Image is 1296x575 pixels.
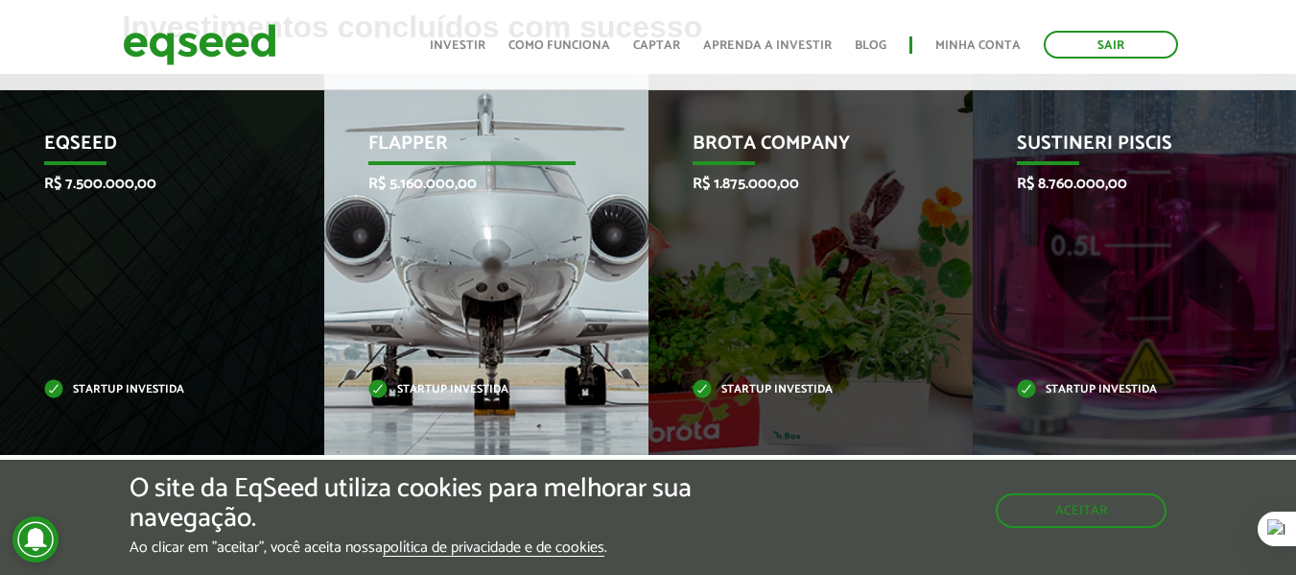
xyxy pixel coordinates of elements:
p: Sustineri Piscis [1017,132,1224,165]
p: Startup investida [693,385,900,395]
p: Brota Company [693,132,900,165]
p: Startup investida [368,385,576,395]
a: Aprenda a investir [703,39,832,52]
p: Ao clicar em "aceitar", você aceita nossa . [130,539,751,557]
button: Aceitar [996,493,1166,528]
p: R$ 5.160.000,00 [368,175,576,193]
img: EqSeed [123,19,276,70]
a: Como funciona [508,39,610,52]
p: Flapper [368,132,576,165]
a: Investir [430,39,485,52]
p: R$ 8.760.000,00 [1017,175,1224,193]
h5: O site da EqSeed utiliza cookies para melhorar sua navegação. [130,474,751,534]
a: Sair [1044,31,1178,59]
a: política de privacidade e de cookies [383,540,604,557]
p: Startup investida [1017,385,1224,395]
a: Blog [855,39,886,52]
a: Minha conta [935,39,1021,52]
p: R$ 1.875.000,00 [693,175,900,193]
a: Captar [633,39,680,52]
p: EqSeed [44,132,251,165]
p: Startup investida [44,385,251,395]
p: R$ 7.500.000,00 [44,175,251,193]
